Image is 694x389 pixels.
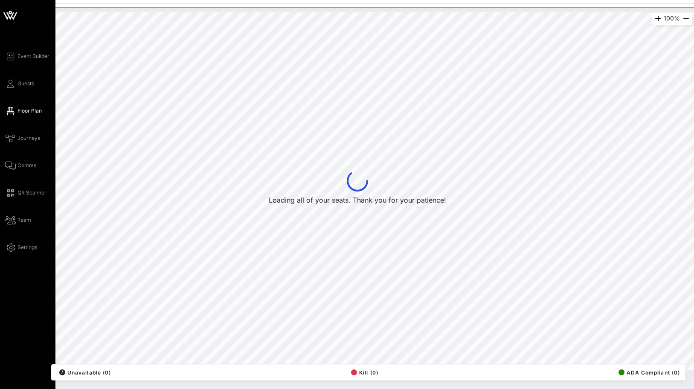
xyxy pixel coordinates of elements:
a: Journeys [5,133,40,143]
a: Team [5,215,31,225]
button: ADA Compliant (0) [616,366,680,378]
span: Journeys [17,134,40,142]
span: Settings [17,244,37,251]
a: Floor Plan [5,106,42,116]
span: Event Builder [17,52,49,60]
span: Comms [17,162,36,169]
a: Comms [5,160,36,171]
a: Guests [5,78,34,89]
span: Guests [17,80,34,87]
a: Event Builder [5,51,49,61]
button: Kill (0) [348,366,378,378]
a: QR Scanner [5,188,46,198]
p: Loading all of your seats. Thank you for your patience! [269,195,446,205]
div: 100% [651,12,692,25]
span: Unavailable (0) [59,369,111,376]
span: Team [17,216,31,224]
a: Settings [5,242,37,253]
span: Kill (0) [351,369,378,376]
span: Floor Plan [17,107,42,115]
div: / [59,369,65,375]
span: ADA Compliant (0) [619,369,680,376]
button: /Unavailable (0) [57,366,111,378]
span: QR Scanner [17,189,46,197]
